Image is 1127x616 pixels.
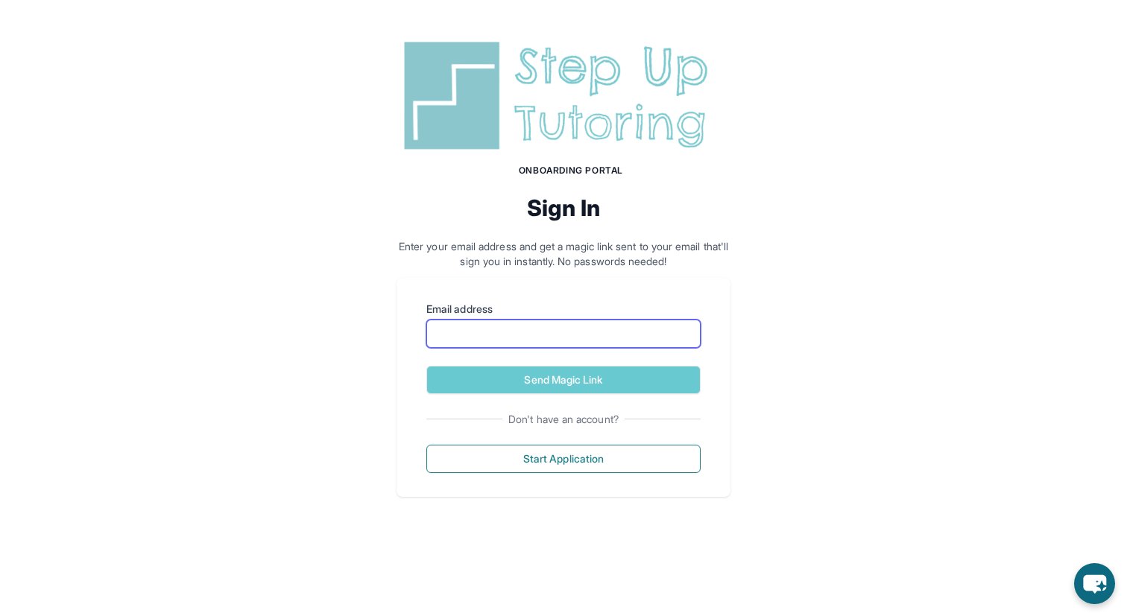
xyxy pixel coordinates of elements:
h2: Sign In [397,194,730,221]
p: Enter your email address and get a magic link sent to your email that'll sign you in instantly. N... [397,239,730,269]
button: Send Magic Link [426,366,701,394]
label: Email address [426,302,701,317]
button: chat-button [1074,563,1115,604]
span: Don't have an account? [502,412,625,427]
h1: Onboarding Portal [411,165,730,177]
button: Start Application [426,445,701,473]
img: Step Up Tutoring horizontal logo [397,36,730,156]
